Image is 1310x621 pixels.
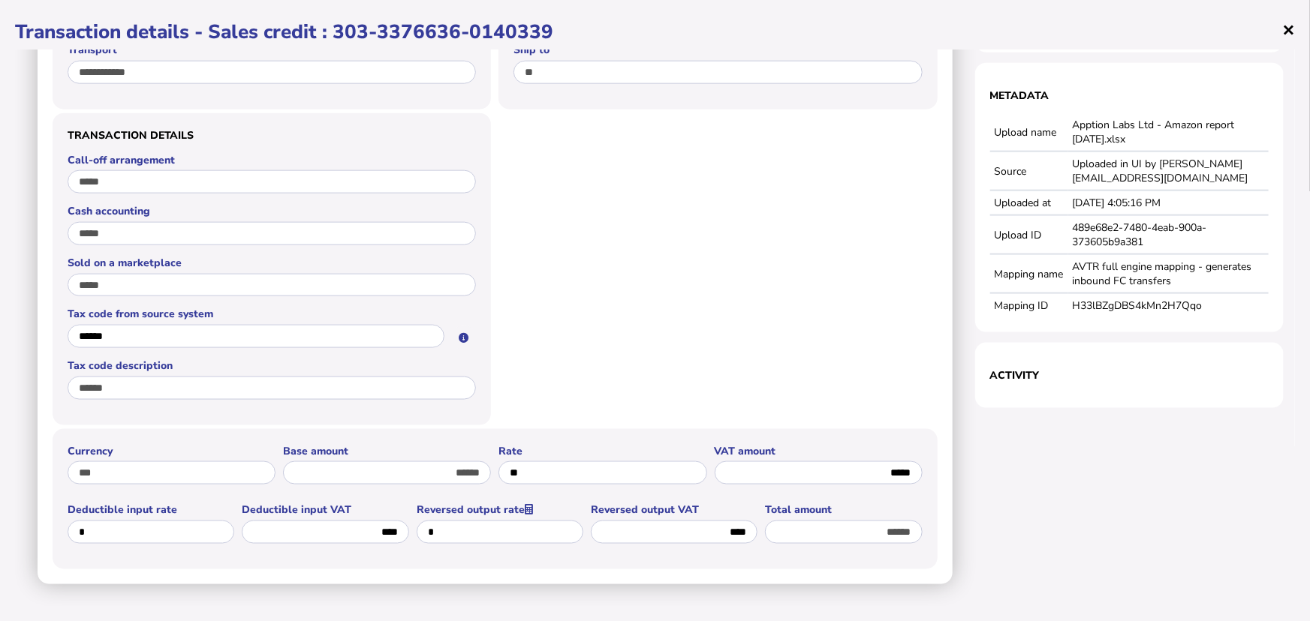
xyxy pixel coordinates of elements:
[498,444,706,458] label: Rate
[990,151,1068,190] td: Source
[242,502,408,517] label: Deductible input VAT
[68,153,476,167] label: Call-off arrangement
[1068,151,1269,190] td: Uploaded in UI by [PERSON_NAME][EMAIL_ADDRESS][DOMAIN_NAME]
[68,128,476,142] h3: Transaction details
[715,444,923,458] label: VAT amount
[513,43,922,57] label: Ship to
[68,307,476,321] label: Tax code from source system
[1068,293,1269,317] td: H33lBZgDBS4kMn2H7Qqo
[68,256,476,270] label: Sold on a marketplace
[1068,254,1269,293] td: AVTR full engine mapping - generates inbound FC transfers
[1282,15,1295,43] span: ×
[68,358,476,373] label: Tax code description
[990,88,1269,103] h1: Metadata
[417,502,583,517] label: Reversed output rate
[765,502,922,517] label: Total amount
[1068,215,1269,254] td: 489e68e2-7480-4eab-900a-373605b9a381
[283,444,491,458] label: Base amount
[990,293,1068,317] td: Mapping ID
[1068,190,1269,215] td: [DATE] 4:05:16 PM
[1068,113,1269,151] td: Apption Labs Ltd - Amazon report [DATE].xlsx
[990,190,1068,215] td: Uploaded at
[990,113,1068,151] td: Upload name
[990,215,1068,254] td: Upload ID
[990,254,1068,293] td: Mapping name
[591,502,757,517] label: Reversed output VAT
[68,43,476,57] label: Transport
[68,444,276,458] label: Currency
[68,204,476,218] label: Cash accounting
[990,368,1269,382] h1: Activity
[68,502,234,517] label: Deductible input rate
[15,19,1295,45] h1: Transaction details - Sales credit : 303-3376636-0140339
